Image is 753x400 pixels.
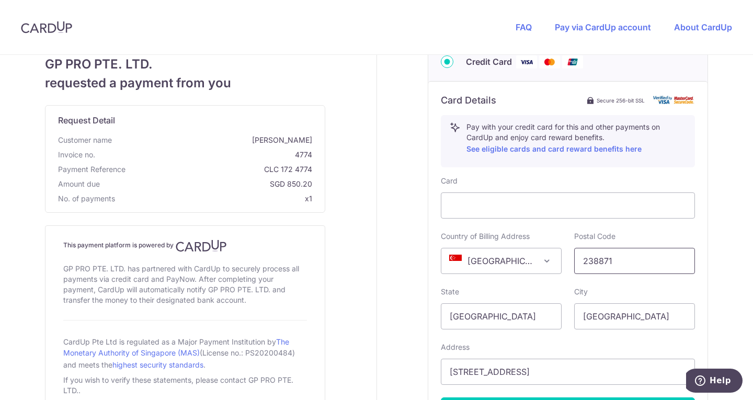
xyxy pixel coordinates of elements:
[63,239,307,252] h4: This payment platform is powered by
[539,55,560,68] img: Mastercard
[466,122,686,155] p: Pay with your credit card for this and other payments on CardUp and enjoy card reward benefits.
[450,199,686,212] iframe: Secure card payment input frame
[58,115,115,125] span: translation missing: en.request_detail
[58,135,112,145] span: Customer name
[441,231,530,242] label: Country of Billing Address
[21,21,72,33] img: CardUp
[305,194,312,203] span: x1
[176,239,227,252] img: CardUp
[516,55,537,68] img: Visa
[130,164,312,175] span: CLC 172 4774
[58,193,115,204] span: No. of payments
[686,369,743,395] iframe: Opens a widget where you can find more information
[466,144,642,153] a: See eligible cards and card reward benefits here
[555,22,651,32] a: Pay via CardUp account
[441,176,458,186] label: Card
[58,165,125,174] span: translation missing: en.payment_reference
[45,55,325,74] span: GP PRO PTE. LTD.
[112,360,203,369] a: highest security standards
[574,231,615,242] label: Postal Code
[63,333,307,373] div: CardUp Pte Ltd is regulated as a Major Payment Institution by (License no.: PS20200484) and meets...
[63,373,307,398] div: If you wish to verify these statements, please contact GP PRO PTE. LTD..
[441,248,562,274] span: Singapore
[45,74,325,93] span: requested a payment from you
[441,248,561,273] span: Singapore
[441,287,459,297] label: State
[574,287,588,297] label: City
[441,55,695,68] div: Credit Card Visa Mastercard Union Pay
[597,96,645,105] span: Secure 256-bit SSL
[58,150,95,160] span: Invoice no.
[653,96,695,105] img: card secure
[574,248,695,274] input: Example 123456
[441,94,496,107] h6: Card Details
[63,261,307,307] div: GP PRO PTE. LTD. has partnered with CardUp to securely process all payments via credit card and P...
[674,22,732,32] a: About CardUp
[104,179,312,189] span: SGD 850.20
[58,179,100,189] span: Amount due
[562,55,583,68] img: Union Pay
[516,22,532,32] a: FAQ
[441,342,470,352] label: Address
[466,55,512,68] span: Credit Card
[99,150,312,160] span: 4774
[116,135,312,145] span: [PERSON_NAME]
